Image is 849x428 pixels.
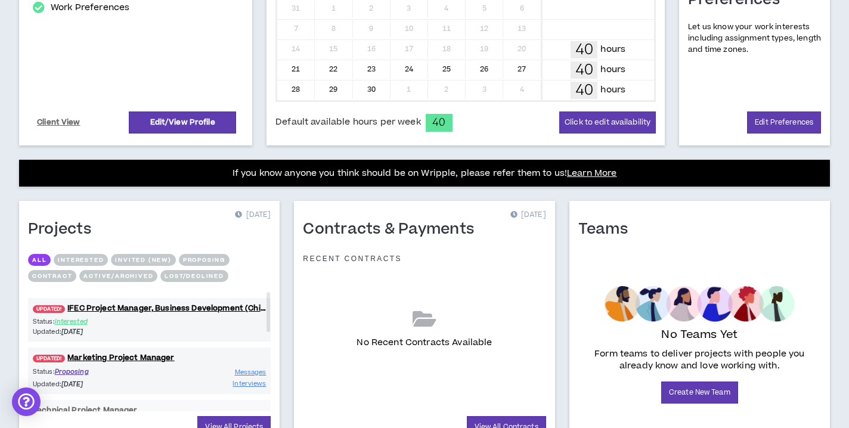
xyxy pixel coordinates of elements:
a: Create New Team [661,382,738,404]
button: Active/Archived [79,270,157,282]
p: Recent Contracts [303,254,402,263]
span: Default available hours per week [275,116,420,129]
img: empty [605,286,795,322]
span: Messages [235,368,267,377]
button: Lost/Declined [160,270,228,282]
span: Interested [55,317,88,326]
p: Status: [33,367,150,377]
span: UPDATED! [33,355,65,362]
button: Click to edit availability [559,111,656,134]
p: Status: [33,317,150,327]
a: Client View [35,112,82,133]
span: UPDATED! [33,305,65,313]
p: hours [600,63,625,76]
p: Let us know your work interests including assignment types, length and time zones. [688,21,821,56]
p: No Recent Contracts Available [357,336,492,349]
p: hours [600,83,625,97]
p: Updated: [33,379,150,389]
a: UPDATED!Marketing Project Manager [28,352,271,364]
a: Work Preferences [51,1,129,15]
a: Edit Preferences [747,111,821,134]
a: Learn More [567,167,616,179]
h1: Teams [578,220,637,239]
span: Proposing [55,367,89,376]
p: No Teams Yet [661,327,738,343]
a: Messages [235,367,267,378]
button: Invited (new) [111,254,175,266]
a: Edit/View Profile [129,111,236,134]
div: Open Intercom Messenger [12,387,41,416]
p: Form teams to deliver projects with people you already know and love working with. [583,348,816,372]
button: Proposing [179,254,230,266]
h1: Projects [28,220,100,239]
button: Contract [28,270,76,282]
p: hours [600,43,625,56]
i: [DATE] [61,380,83,389]
h1: Contracts & Payments [303,220,483,239]
p: [DATE] [510,209,546,221]
p: If you know anyone you think should be on Wripple, please refer them to us! [233,166,617,181]
button: All [28,254,51,266]
p: Updated: [33,327,150,337]
button: Interested [54,254,108,266]
a: Interviews [233,378,266,389]
span: Interviews [233,379,266,388]
a: UPDATED!IFEC Project Manager, Business Development (Chief of Staff) [28,303,271,314]
p: [DATE] [235,209,271,221]
i: [DATE] [61,327,83,336]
